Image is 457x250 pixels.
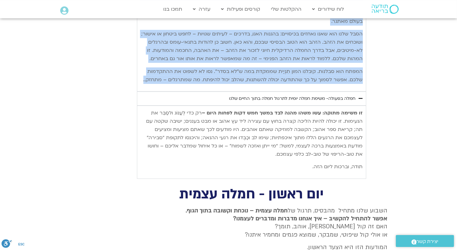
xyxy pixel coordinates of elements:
div: חמלה בפעולה- משימת חמלה יומית לתרגול חמלה בתוך החיים שלנו [229,95,356,102]
strong: זו משימה מתוקה: עשו משהו מהנה לבד במשך חמש דקות לפחות היום – [202,110,363,116]
p: השבוע שלנו מתחיל מהבסיס, תרגול של האם זה קול [PERSON_NAME], אוהב, תומך? או אולי קול שיפוטי, שמבקר... [116,207,388,239]
strong: חמלה עצמית – נוכחת וקשובה בתוך הגוף. אפשר להתחיל להקשיב – איך אנחנו מדברות ומדברים לעצמנו? [186,207,388,223]
a: תמכו בנו [160,3,185,15]
span: יצירת קשר [417,237,439,246]
p: תודה, וברכות ליום הזה. [140,163,363,171]
p: המפתח הוא סבלנות. קיבלנו המון תִנְיַית שממקדת במה ש”לא בסדר”. נסו לא לשפוט את ההתקדמות שלכם. אפשר... [140,67,363,84]
h2: יום ראשון - חמלה עצמית [116,188,388,201]
a: יצירת קשר [396,235,454,247]
p: רק כדי לְעַנּוֹג ולסַבֵּר את הנעימות. זו יכולה להיות הליכה קצרה בחוץ עם עצירה ליד עץ אהוב או מבט ... [140,109,363,158]
a: עזרה [190,3,213,15]
a: קורסים ופעילות [218,3,263,15]
summary: חמלה בפעולה- משימת חמלה יומית לתרגול חמלה בתוך החיים שלנו [137,92,366,106]
p: הסבל שלנו הוא שאנו נאחזים בכיסויים: בהגנות האגו, בדרכים – לעיתים שגויות – לחפש ביטחון או אישור; ו... [140,30,363,63]
img: תודעה בריאה [372,5,399,14]
a: לוח שידורים [309,3,347,15]
a: ההקלטות שלי [268,3,304,15]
